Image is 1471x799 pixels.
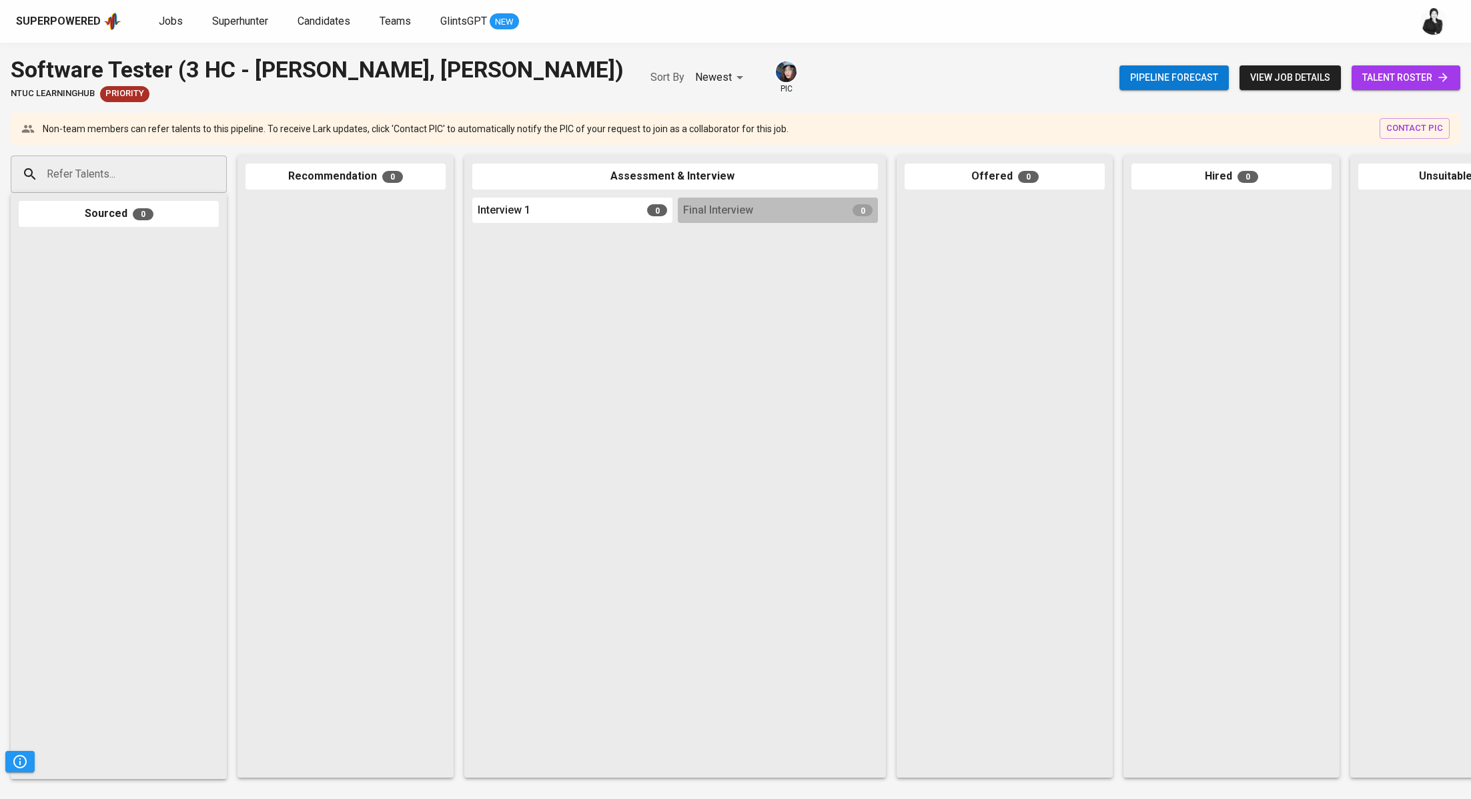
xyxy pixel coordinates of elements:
[212,15,268,27] span: Superhunter
[853,204,873,216] span: 0
[1420,8,1447,35] img: medwi@glints.com
[1380,118,1450,139] button: contact pic
[478,203,530,218] span: Interview 1
[5,751,35,772] button: Pipeline Triggers
[1238,171,1258,183] span: 0
[1386,121,1443,136] span: contact pic
[695,65,748,90] div: Newest
[212,13,271,30] a: Superhunter
[133,208,153,220] span: 0
[16,11,121,31] a: Superpoweredapp logo
[11,53,624,86] div: Software Tester (3 HC - [PERSON_NAME], [PERSON_NAME])
[490,15,519,29] span: NEW
[775,60,798,95] div: pic
[695,69,732,85] p: Newest
[100,86,149,102] div: New Job received from Demand Team
[1130,69,1218,86] span: Pipeline forecast
[1362,69,1450,86] span: talent roster
[103,11,121,31] img: app logo
[19,201,219,227] div: Sourced
[16,14,101,29] div: Superpowered
[440,13,519,30] a: GlintsGPT NEW
[776,61,797,82] img: diazagista@glints.com
[1352,65,1460,90] a: talent roster
[440,15,487,27] span: GlintsGPT
[11,87,95,100] span: NTUC LearningHub
[1240,65,1341,90] button: view job details
[159,15,183,27] span: Jobs
[472,164,878,190] div: Assessment & Interview
[1018,171,1039,183] span: 0
[382,171,403,183] span: 0
[1250,69,1330,86] span: view job details
[298,15,350,27] span: Candidates
[298,13,353,30] a: Candidates
[219,173,222,176] button: Open
[650,69,684,85] p: Sort By
[647,204,667,216] span: 0
[246,164,446,190] div: Recommendation
[100,87,149,100] span: Priority
[159,13,185,30] a: Jobs
[905,164,1105,190] div: Offered
[683,203,753,218] span: Final Interview
[380,15,411,27] span: Teams
[1131,164,1332,190] div: Hired
[1119,65,1229,90] button: Pipeline forecast
[380,13,414,30] a: Teams
[43,122,789,136] p: Non-team members can refer talents to this pipeline. To receive Lark updates, click 'Contact PIC'...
